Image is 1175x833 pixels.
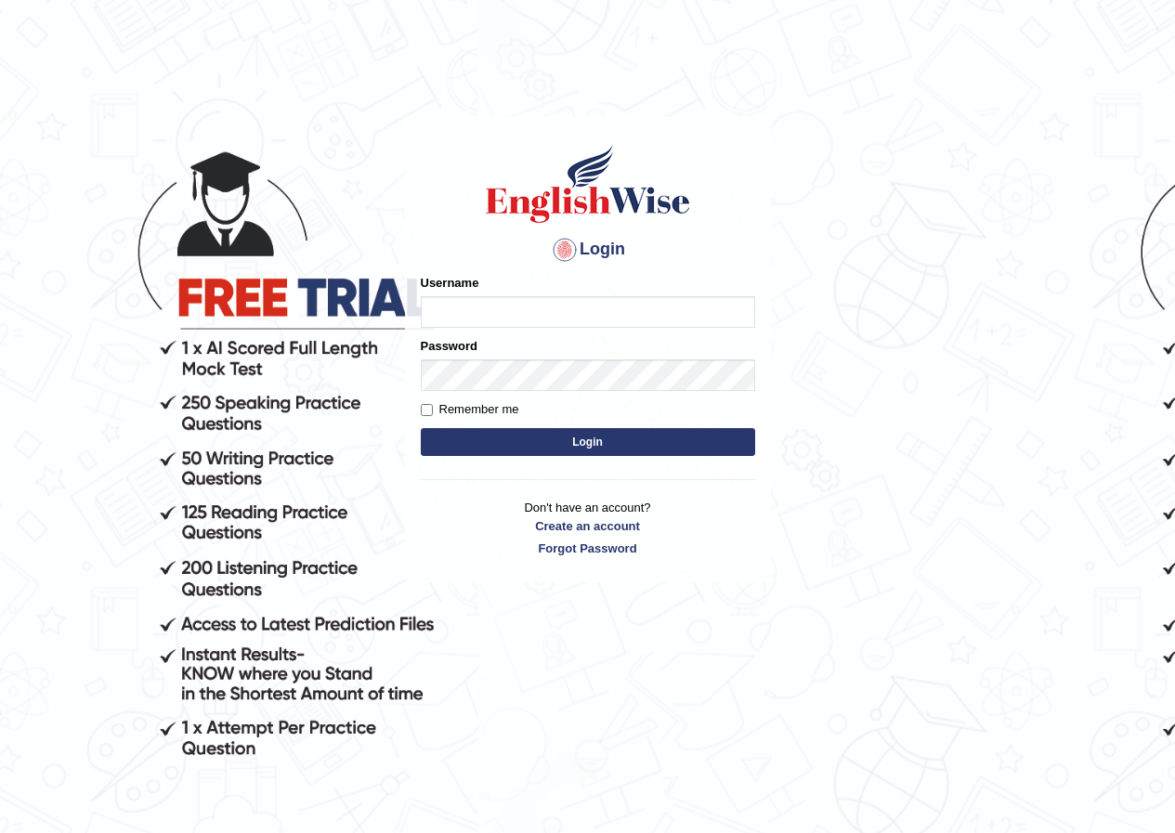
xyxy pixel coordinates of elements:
[421,540,755,557] a: Forgot Password
[421,274,479,292] label: Username
[421,337,477,355] label: Password
[421,404,433,416] input: Remember me
[421,235,755,265] h4: Login
[421,517,755,535] a: Create an account
[421,499,755,556] p: Don't have an account?
[482,142,694,226] img: Logo of English Wise sign in for intelligent practice with AI
[421,400,519,419] label: Remember me
[421,428,755,456] button: Login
